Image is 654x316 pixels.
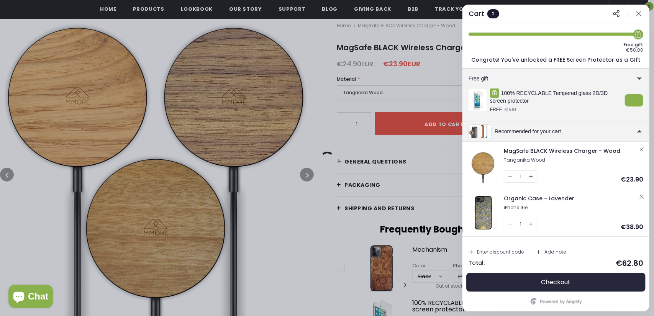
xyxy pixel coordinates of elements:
div: Organic Case - Lavender [504,195,637,203]
button: Checkout [469,273,643,291]
div: Free gift [469,76,619,81]
span: Organic Case - Lavender [504,195,574,202]
div: Congrats! You've unlocked a FREE Screen Protector as a GIft [472,57,641,62]
inbox-online-store-chat: Shopify online store chat [6,285,55,310]
div: €50.00 [626,48,643,52]
span: Checkout [541,278,571,286]
div: Add note [544,250,566,254]
div: Tanganika Wood [504,157,637,163]
div: €38.90 [621,224,643,230]
button: Add note [533,246,569,258]
button: Enter discount code [466,246,527,258]
span: 100% RECYCLABLE Tempered glass 2D/3D screen protector [490,90,608,104]
div: Total: [469,260,485,267]
div: Cart [469,10,484,17]
div: €62.80 [616,259,643,267]
div: 1 [520,218,521,230]
div: 2 [487,9,499,18]
div: Recommended for your cart [462,121,649,141]
div: FREE [490,107,502,112]
div: Free gift [624,43,643,47]
div: Recommended for your cart [495,129,636,134]
span: MagSafe BLACK Wireless Charger - Wood [504,147,620,155]
div: €15.84 [505,108,516,112]
div: MagSafe BLACK Wireless Charger - Wood [504,147,637,155]
div: Enter discount code [477,250,524,254]
div: iPhone 16e [504,205,637,210]
div: Free gift [462,69,649,88]
div: €23.90 [621,177,643,183]
div: 100% RECYCLABLE Tempered glass 2D/3D screen protector [490,88,622,105]
div: 1 [520,171,521,182]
